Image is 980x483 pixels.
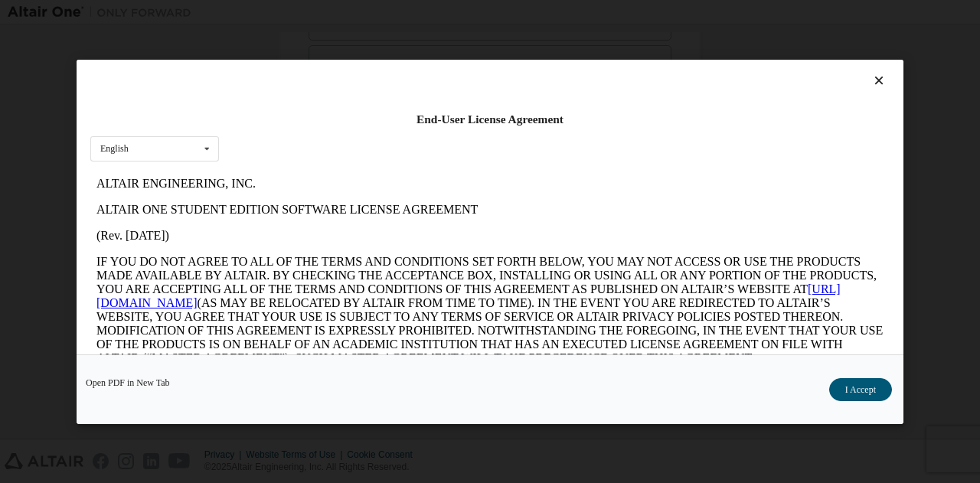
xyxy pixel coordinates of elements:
p: ALTAIR ENGINEERING, INC. [6,6,793,20]
div: English [100,144,129,153]
div: End-User License Agreement [90,112,890,127]
a: [URL][DOMAIN_NAME] [6,112,750,139]
p: (Rev. [DATE]) [6,58,793,72]
p: ALTAIR ONE STUDENT EDITION SOFTWARE LICENSE AGREEMENT [6,32,793,46]
button: I Accept [829,377,892,400]
p: IF YOU DO NOT AGREE TO ALL OF THE TERMS AND CONDITIONS SET FORTH BELOW, YOU MAY NOT ACCESS OR USE... [6,84,793,194]
p: This Altair One Student Edition Software License Agreement (“Agreement”) is between Altair Engine... [6,207,793,276]
a: Open PDF in New Tab [86,377,170,387]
